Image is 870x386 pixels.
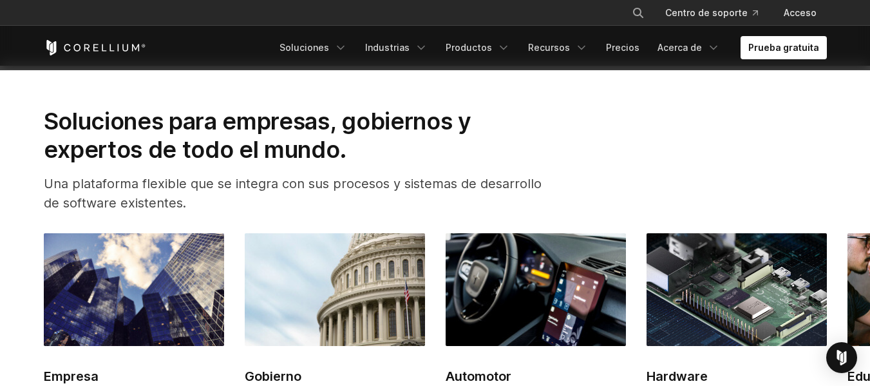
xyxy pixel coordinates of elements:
[272,36,827,59] div: Menú de navegación
[446,233,626,345] img: Automotor
[44,176,542,211] font: Una plataforma flexible que se integra con sus procesos y sistemas de desarrollo de software exis...
[44,40,146,55] a: Página de inicio de Corellium
[44,369,99,384] font: Empresa
[665,7,748,18] font: Centro de soporte
[826,342,857,373] div: Open Intercom Messenger
[657,42,702,53] font: Acerca de
[647,233,827,345] img: Hardware
[647,369,708,384] font: Hardware
[627,1,650,24] button: Buscar
[44,233,224,345] img: Empresa
[528,42,570,53] font: Recursos
[245,369,301,384] font: Gobierno
[784,7,817,18] font: Acceso
[748,42,819,53] font: Prueba gratuita
[245,233,425,345] img: Gobierno
[446,369,511,384] font: Automotor
[365,42,410,53] font: Industrias
[44,107,471,164] font: Soluciones para empresas, gobiernos y expertos de todo el mundo.
[446,42,492,53] font: Productos
[279,42,329,53] font: Soluciones
[616,1,827,24] div: Menú de navegación
[606,42,639,53] font: Precios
